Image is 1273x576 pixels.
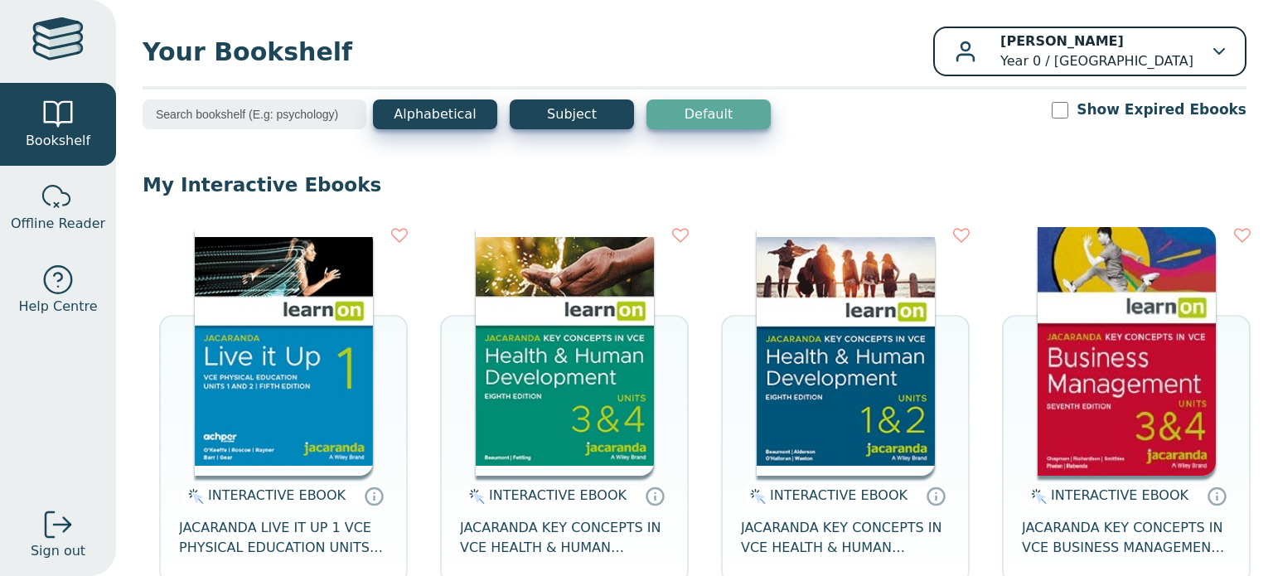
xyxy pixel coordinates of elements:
input: Search bookshelf (E.g: psychology) [143,99,366,129]
span: JACARANDA KEY CONCEPTS IN VCE HEALTH & HUMAN DEVELOPMENT UNITS 3&4 LEARNON EBOOK 8E [460,518,669,558]
span: JACARANDA KEY CONCEPTS IN VCE BUSINESS MANAGEMENT UNITS 3&4 7E LEARNON [1022,518,1231,558]
button: Alphabetical [373,99,497,129]
img: interactive.svg [1026,486,1047,506]
span: Offline Reader [11,214,105,234]
label: Show Expired Ebooks [1077,99,1246,120]
p: My Interactive Ebooks [143,172,1246,197]
button: [PERSON_NAME]Year 0 / [GEOGRAPHIC_DATA] [933,27,1246,76]
img: interactive.svg [183,486,204,506]
span: JACARANDA KEY CONCEPTS IN VCE HEALTH & HUMAN DEVELOPMENT UNITS 1&2 LEARNON EBOOK 8E [741,518,950,558]
p: Year 0 / [GEOGRAPHIC_DATA] [1000,31,1193,71]
a: Interactive eBooks are accessed online via the publisher’s portal. They contain interactive resou... [645,486,665,506]
span: JACARANDA LIVE IT UP 1 VCE PHYSICAL EDUCATION UNITS 1&2 LEARNON EBOOK 8E [179,518,388,558]
b: [PERSON_NAME] [1000,33,1124,49]
img: e003a821-2442-436b-92bb-da2395357dfc.jpg [476,227,654,476]
img: cfdd67b8-715a-4f04-bef2-4b9ce8a41cb7.jpg [1038,227,1216,476]
img: interactive.svg [745,486,766,506]
span: Bookshelf [26,131,90,151]
button: Default [646,99,771,129]
span: INTERACTIVE EBOOK [489,487,627,503]
a: Interactive eBooks are accessed online via the publisher’s portal. They contain interactive resou... [926,486,946,506]
button: Subject [510,99,634,129]
span: INTERACTIVE EBOOK [1051,487,1188,503]
img: db0c0c84-88f5-4982-b677-c50e1668d4a0.jpg [757,227,935,476]
span: INTERACTIVE EBOOK [770,487,908,503]
span: Sign out [31,541,85,561]
a: Interactive eBooks are accessed online via the publisher’s portal. They contain interactive resou... [364,486,384,506]
a: Interactive eBooks are accessed online via the publisher’s portal. They contain interactive resou... [1207,486,1227,506]
img: c2775458-d968-46f2-8493-5ed25ad3b62d.jpg [195,227,373,476]
span: INTERACTIVE EBOOK [208,487,346,503]
span: Help Centre [18,297,97,317]
span: Your Bookshelf [143,33,933,70]
img: interactive.svg [464,486,485,506]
